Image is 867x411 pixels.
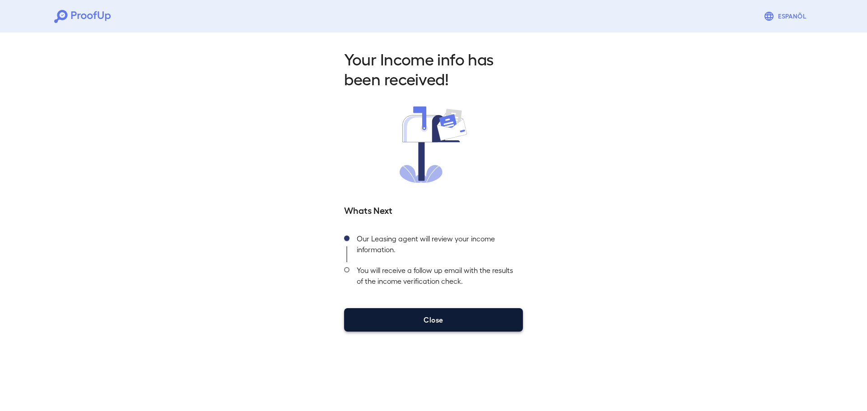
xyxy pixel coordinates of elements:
button: Close [344,308,523,332]
div: Our Leasing agent will review your income information. [350,231,523,262]
h5: Whats Next [344,203,523,216]
div: You will receive a follow up email with the results of the income verification check. [350,262,523,294]
h2: Your Income info has been received! [344,49,523,88]
button: Espanõl [760,7,813,25]
img: received.svg [400,106,467,183]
